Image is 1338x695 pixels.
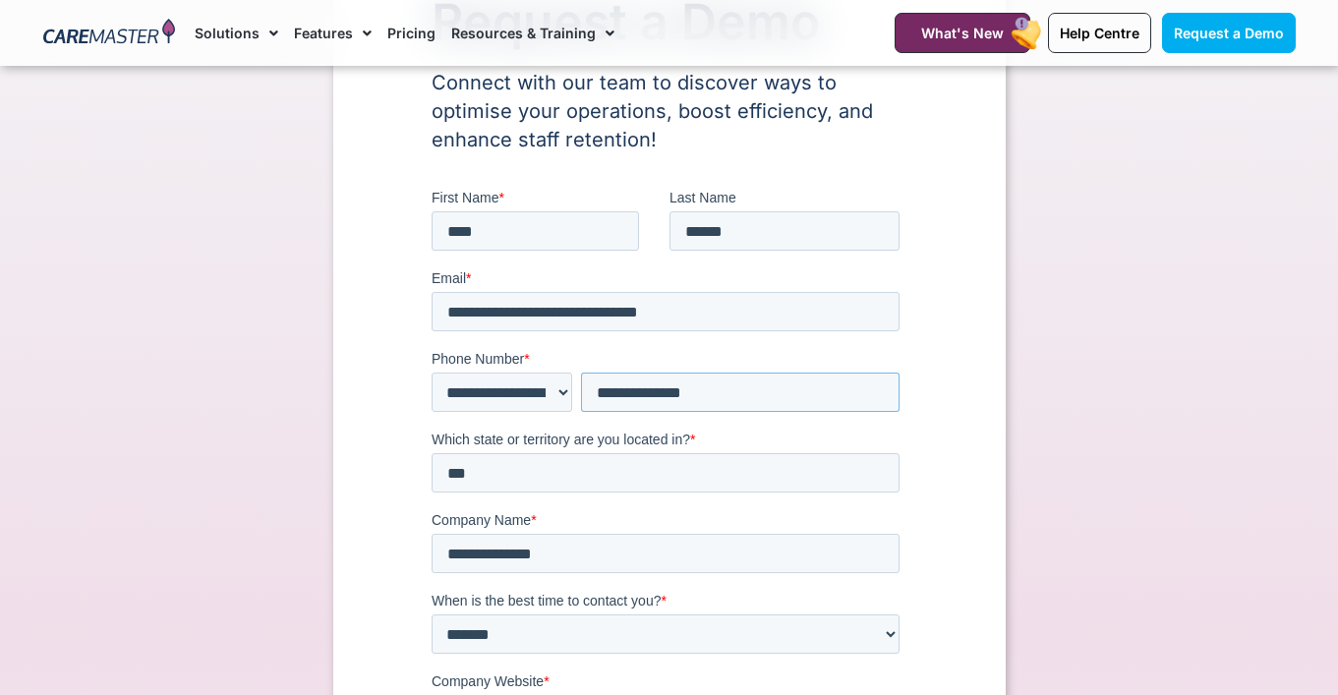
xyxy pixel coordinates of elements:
[895,13,1030,53] a: What's New
[238,2,305,18] span: Last Name
[1060,25,1139,41] span: Help Centre
[1162,13,1296,53] a: Request a Demo
[921,25,1004,41] span: What's New
[432,69,907,154] p: Connect with our team to discover ways to optimise your operations, boost efficiency, and enhance...
[1174,25,1284,41] span: Request a Demo
[1048,13,1151,53] a: Help Centre
[43,19,176,48] img: CareMaster Logo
